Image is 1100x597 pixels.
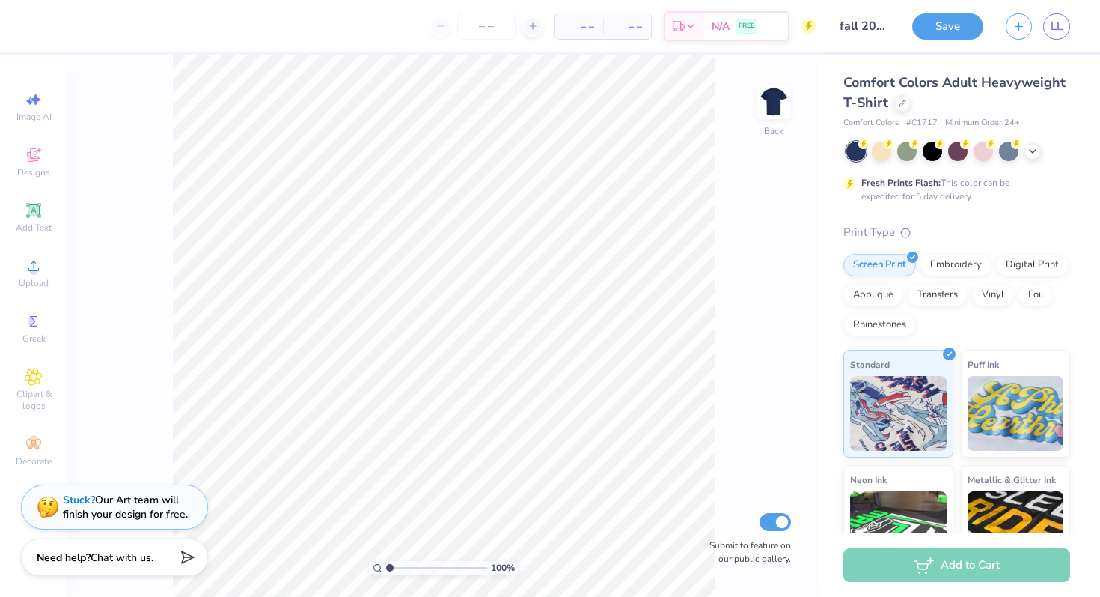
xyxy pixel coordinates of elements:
[759,87,789,117] img: Back
[17,166,50,178] span: Designs
[912,13,983,40] button: Save
[843,117,899,130] span: Comfort Colors
[63,493,188,521] div: Our Art team will finish your design for free.
[850,357,890,372] span: Standard
[63,493,95,507] strong: Stuck?
[968,376,1064,451] img: Puff Ink
[37,551,91,565] strong: Need help?
[612,19,642,34] span: – –
[16,455,52,467] span: Decorate
[16,111,52,123] span: Image AI
[906,117,938,130] span: # C1717
[850,376,947,451] img: Standard
[7,388,60,412] span: Clipart & logos
[968,357,999,372] span: Puff Ink
[968,472,1056,488] span: Metallic & Glitter Ink
[861,177,941,189] strong: Fresh Prints Flash:
[19,277,49,289] span: Upload
[701,539,791,566] label: Submit to feature on our public gallery.
[843,314,916,336] div: Rhinestones
[908,284,968,306] div: Transfers
[457,13,516,40] input: – –
[843,284,903,306] div: Applique
[91,551,153,565] span: Chat with us.
[22,333,46,345] span: Greek
[712,19,730,34] span: N/A
[968,491,1064,566] img: Metallic & Glitter Ink
[564,19,594,34] span: – –
[850,491,947,566] img: Neon Ink
[491,561,515,575] span: 100 %
[861,176,1045,203] div: This color can be expedited for 5 day delivery.
[972,284,1014,306] div: Vinyl
[1018,284,1054,306] div: Foil
[843,254,916,276] div: Screen Print
[828,11,901,41] input: Untitled Design
[1051,18,1063,35] span: LL
[1043,13,1070,40] a: LL
[920,254,991,276] div: Embroidery
[850,472,887,488] span: Neon Ink
[843,224,1070,241] div: Print Type
[945,117,1020,130] span: Minimum Order: 24 +
[739,21,754,31] span: FREE
[996,254,1069,276] div: Digital Print
[843,73,1066,112] span: Comfort Colors Adult Heavyweight T-Shirt
[16,222,52,234] span: Add Text
[764,124,783,138] div: Back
